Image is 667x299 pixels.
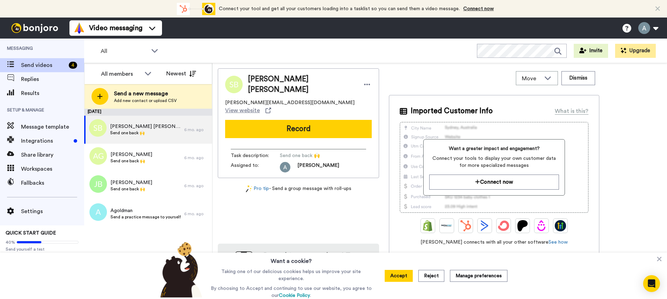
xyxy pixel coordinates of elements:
[101,47,148,55] span: All
[21,137,71,145] span: Integrations
[225,120,372,138] button: Record
[184,183,209,189] div: 6 mo. ago
[110,179,152,186] span: [PERSON_NAME]
[643,275,660,292] div: Open Intercom Messenger
[209,285,373,299] p: By choosing to Accept and continuing to use our website, you agree to our .
[441,220,452,231] img: Ontraport
[114,98,177,103] span: Add new contact or upload CSV
[209,268,373,282] p: Taking one of our delicious cookies helps us improve your site experience.
[6,231,56,236] span: QUICK START GUIDE
[246,185,252,192] img: magic-wand.svg
[260,251,372,270] h4: Record from your phone! Try our app [DATE]
[21,123,84,131] span: Message template
[89,147,107,165] img: ag.png
[177,3,215,15] div: animation
[463,6,494,11] a: Connect now
[6,239,15,245] span: 40%
[74,22,85,34] img: vm-color.svg
[154,242,206,298] img: bear-with-cookie.png
[110,214,181,220] span: Send a practice message to yourself
[110,123,181,130] span: [PERSON_NAME] [PERSON_NAME]
[21,179,84,187] span: Fallbacks
[429,175,559,190] button: Connect now
[89,23,142,33] span: Video messaging
[422,220,433,231] img: Shopify
[21,61,66,69] span: Send videos
[429,155,559,169] span: Connect your tools to display your own customer data for more specialized messages
[400,239,588,246] span: [PERSON_NAME] connects with all your other software
[418,270,444,282] button: Reject
[161,67,201,81] button: Newest
[280,162,290,172] img: ACg8ocJiBe4nrq8pmeDDAHb0z6O2Vvb4vWVcpLXVIb-NlWVfEssovA=s96-c
[248,74,356,95] span: [PERSON_NAME] [PERSON_NAME]
[555,107,588,115] div: What is this?
[110,130,181,136] span: Send one back 🙌
[225,251,253,289] img: download
[101,70,141,78] div: All members
[84,109,212,116] div: [DATE]
[548,240,568,245] a: See how
[231,152,280,159] span: Task description :
[21,151,84,159] span: Share library
[536,220,547,231] img: Drip
[184,155,209,161] div: 6 mo. ago
[574,44,608,58] button: Invite
[89,119,107,137] img: sb.png
[225,106,260,115] span: View website
[522,74,541,83] span: Move
[429,145,559,152] span: Want a greater impact and engagement?
[279,293,310,298] a: Cookie Policy
[219,6,460,11] span: Connect your tool and get all your customers loading into a tasklist so you can send them a video...
[498,220,509,231] img: ConvertKit
[385,270,413,282] button: Accept
[8,23,61,33] img: bj-logo-header-white.svg
[271,253,312,265] h3: Want a cookie?
[479,220,490,231] img: ActiveCampaign
[110,207,181,214] span: Agoldman
[231,162,280,172] span: Assigned to:
[411,106,493,116] span: Imported Customer Info
[225,76,243,93] img: Image of Stacey Brown Randall
[110,151,152,158] span: [PERSON_NAME]
[69,62,77,69] div: 4
[21,207,84,216] span: Settings
[110,186,152,192] span: Send one back 🙌
[110,158,152,164] span: Send one back 🙌
[6,246,79,252] span: Send yourself a test
[21,75,84,83] span: Replies
[615,44,656,58] button: Upgrade
[21,89,84,97] span: Results
[89,203,107,221] img: a.png
[225,106,271,115] a: View website
[218,185,379,192] div: - Send a group message with roll-ups
[280,152,346,159] span: Send one back 🙌
[184,211,209,217] div: 6 mo. ago
[114,89,177,98] span: Send a new message
[89,175,107,193] img: jb.png
[561,71,595,85] button: Dismiss
[460,220,471,231] img: Hubspot
[450,270,507,282] button: Manage preferences
[555,220,566,231] img: GoHighLevel
[225,99,355,106] span: [PERSON_NAME][EMAIL_ADDRESS][DOMAIN_NAME]
[517,220,528,231] img: Patreon
[297,162,339,172] span: [PERSON_NAME]
[21,165,84,173] span: Workspaces
[246,185,269,192] a: Pro tip
[184,127,209,132] div: 6 mo. ago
